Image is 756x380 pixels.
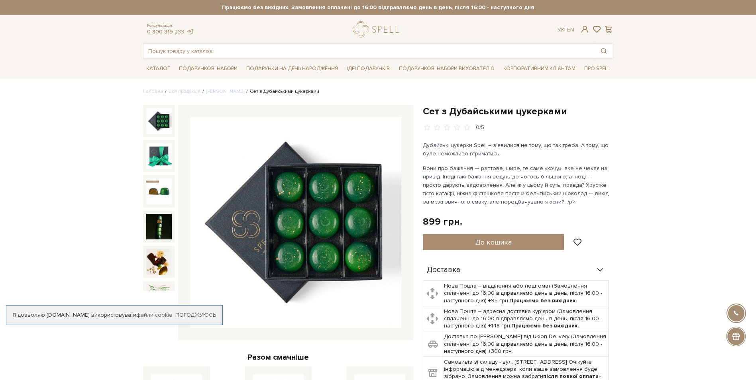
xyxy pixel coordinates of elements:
[353,21,403,37] a: logo
[475,238,512,247] span: До кошика
[143,44,595,58] input: Пошук товару у каталозі
[143,88,163,94] a: Головна
[442,331,609,357] td: Доставка по [PERSON_NAME] від Uklon Delivery (Замовлення сплаченні до 16:00 відправляємо день в д...
[136,311,173,318] a: файли cookie
[423,105,613,118] h1: Сет з Дубайськими цукерками
[500,62,579,75] a: Корпоративним клієнтам
[244,88,319,95] li: Сет з Дубайськими цукерками
[396,62,498,75] a: Подарункові набори вихователю
[176,63,241,75] a: Подарункові набори
[511,322,579,329] b: Працюємо без вихідних.
[206,88,244,94] a: [PERSON_NAME]
[595,44,613,58] button: Пошук товару у каталозі
[146,108,172,134] img: Сет з Дубайськими цукерками
[169,88,200,94] a: Вся продукція
[143,352,413,362] div: Разом смачніше
[243,63,341,75] a: Подарунки на День народження
[423,234,564,250] button: До кошика
[581,63,613,75] a: Про Spell
[423,164,610,206] p: Вони про бажання — раптове, щире, те саме «хочу», яке не чекає на привід. Іноді такі бажання веду...
[476,124,484,131] div: 0/5
[423,215,462,228] div: 899 грн.
[146,214,172,239] img: Сет з Дубайськими цукерками
[143,4,613,11] strong: Працюємо без вихідних. Замовлення оплачені до 16:00 відправляємо день в день, після 16:00 - насту...
[6,311,222,319] div: Я дозволяю [DOMAIN_NAME] використовувати
[175,311,216,319] a: Погоджуюсь
[146,178,172,204] img: Сет з Дубайськими цукерками
[147,28,184,35] a: 0 800 319 233
[190,117,401,328] img: Сет з Дубайськими цукерками
[442,281,609,306] td: Нова Пошта – відділення або поштомат (Замовлення сплаченні до 16:00 відправляємо день в день, піс...
[143,63,173,75] a: Каталог
[509,297,577,304] b: Працюємо без вихідних.
[543,373,599,380] b: після повної оплати
[423,141,610,158] p: Дубайські цукерки Spell – з’явилися не тому, що так треба. А тому, що було неможливо втриматись.
[147,23,194,28] span: Консультація:
[186,28,194,35] a: telegram
[442,306,609,331] td: Нова Пошта – адресна доставка кур'єром (Замовлення сплаченні до 16:00 відправляємо день в день, п...
[344,63,393,75] a: Ідеї подарунків
[558,26,574,33] div: Ук
[427,266,460,274] span: Доставка
[564,26,566,33] span: |
[146,143,172,169] img: Сет з Дубайськими цукерками
[567,26,574,33] a: En
[146,249,172,274] img: Сет з Дубайськими цукерками
[146,284,172,310] img: Сет з Дубайськими цукерками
